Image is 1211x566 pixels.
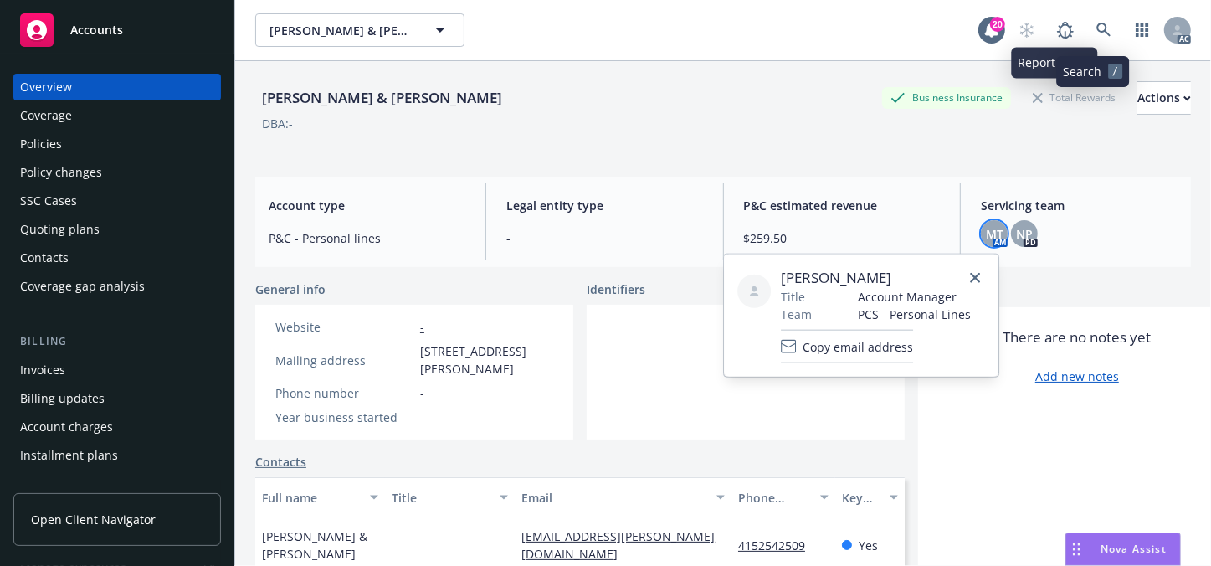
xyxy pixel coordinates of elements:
span: Legal entity type [506,197,703,214]
a: Overview [13,74,221,100]
button: Copy email address [781,330,913,363]
a: Policies [13,131,221,157]
span: Account type [269,197,465,214]
span: [PERSON_NAME] & [PERSON_NAME] [262,527,378,563]
span: P&C estimated revenue [744,197,941,214]
div: Billing updates [20,385,105,412]
span: Title [781,288,805,306]
a: Start snowing [1010,13,1044,47]
div: Coverage gap analysis [20,273,145,300]
span: Team [781,306,812,323]
a: Report a Bug [1049,13,1082,47]
span: [STREET_ADDRESS][PERSON_NAME] [420,342,553,378]
div: [PERSON_NAME] & [PERSON_NAME] [255,87,509,109]
button: Phone number [731,477,835,517]
button: [PERSON_NAME] & [PERSON_NAME] [255,13,464,47]
a: Coverage [13,102,221,129]
span: Nova Assist [1101,542,1167,556]
span: [PERSON_NAME] [781,268,971,288]
a: Policy changes [13,159,221,186]
div: DBA: - [262,115,293,132]
div: Phone number [275,384,413,402]
a: Invoices [13,357,221,383]
button: Email [515,477,731,517]
a: Account charges [13,414,221,440]
div: Email [521,489,706,507]
a: Contacts [13,244,221,271]
div: Policy changes [20,159,102,186]
div: Full name [262,489,360,507]
div: Total Rewards [1024,87,1124,108]
div: Key contact [842,489,880,507]
a: SSC Cases [13,188,221,214]
div: SSC Cases [20,188,77,214]
span: Copy email address [803,337,913,355]
div: Year business started [275,409,413,426]
span: MT [986,225,1003,243]
a: Search [1087,13,1121,47]
button: Actions [1137,81,1191,115]
span: General info [255,280,326,298]
div: Account charges [20,414,113,440]
a: Switch app [1126,13,1159,47]
div: Coverage [20,102,72,129]
a: 4152542509 [738,538,818,553]
span: - [420,384,424,402]
a: Installment plans [13,442,221,469]
span: There are no notes yet [1003,327,1152,347]
a: Contacts [255,453,306,471]
div: Quoting plans [20,216,100,243]
button: Full name [255,477,385,517]
a: Quoting plans [13,216,221,243]
button: Key contact [835,477,905,517]
div: Title [392,489,490,507]
button: Nova Assist [1065,533,1181,566]
a: Add new notes [1035,368,1119,385]
span: Yes [859,537,878,554]
span: Servicing team [981,197,1178,214]
span: NP [1016,225,1033,243]
div: Business Insurance [882,87,1011,108]
div: Billing [13,333,221,350]
span: Open Client Navigator [31,511,156,528]
div: Phone number [738,489,810,507]
div: Overview [20,74,72,100]
div: Installment plans [20,442,118,469]
span: PCS - Personal Lines [858,306,971,323]
a: Billing updates [13,385,221,412]
a: close [965,268,985,288]
span: - [506,229,703,247]
button: Title [385,477,515,517]
div: Contacts [20,244,69,271]
div: Drag to move [1066,533,1087,565]
a: [EMAIL_ADDRESS][PERSON_NAME][DOMAIN_NAME] [521,528,715,562]
a: Coverage gap analysis [13,273,221,300]
span: $259.50 [744,229,941,247]
div: Website [275,318,413,336]
div: 20 [990,17,1005,32]
div: Mailing address [275,352,413,369]
span: [PERSON_NAME] & [PERSON_NAME] [269,22,414,39]
a: Accounts [13,7,221,54]
span: Accounts [70,23,123,37]
span: Account Manager [858,288,971,306]
span: - [420,409,424,426]
div: Invoices [20,357,65,383]
div: Actions [1137,82,1191,114]
a: - [420,319,424,335]
span: P&C - Personal lines [269,229,465,247]
div: Policies [20,131,62,157]
span: Identifiers [587,280,645,298]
